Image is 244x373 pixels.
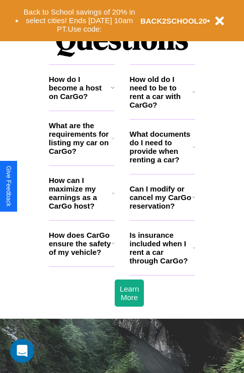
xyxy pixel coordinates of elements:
button: Learn More [115,279,144,307]
h3: Can I modify or cancel my CarGo reservation? [130,184,192,210]
iframe: Intercom live chat [10,339,34,363]
h3: What documents do I need to provide when renting a car? [130,130,193,164]
h3: How do I become a host on CarGo? [49,75,111,101]
div: Give Feedback [5,166,12,207]
h3: How can I maximize my earnings as a CarGo host? [49,176,112,210]
b: BACK2SCHOOL20 [140,17,207,25]
button: Back to School savings of 20% in select cities! Ends [DATE] 10am PT.Use code: [19,5,140,36]
h3: What are the requirements for listing my car on CarGo? [49,121,112,155]
h3: How does CarGo ensure the safety of my vehicle? [49,231,112,256]
h3: How old do I need to be to rent a car with CarGo? [130,75,193,109]
h3: Is insurance included when I rent a car through CarGo? [130,231,193,265]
